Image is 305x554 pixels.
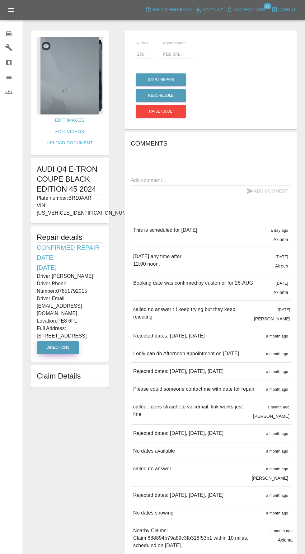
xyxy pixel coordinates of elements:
p: [PERSON_NAME] [252,475,288,481]
p: Rejected dates: [DATE], [DATE], [DATE] [133,430,223,437]
p: [DATE] any time after 12.00 noon. [133,253,181,268]
h6: Confirmed Repair Date: [DATE] [37,243,103,272]
span: 29 [263,3,271,9]
span: a month ago [267,405,289,409]
span: Help & Feedback [152,6,191,13]
p: Rejected dates: [DATE], [DATE], [DATE] [133,368,223,375]
span: Quote £ [137,41,149,45]
p: Booking date was confirmed by customer for 26-AUG [133,279,253,287]
span: a month ago [266,352,288,356]
span: Logout [278,6,296,13]
p: Please could someone contact me with date for repair [133,385,254,393]
a: Upload Document [44,137,95,149]
span: a month ago [266,467,288,471]
h5: Repair details [37,232,103,242]
h1: Claim Details [37,371,103,381]
button: Logout [270,5,298,15]
p: This is scheduled for [DATE]. [133,226,199,234]
a: Account [193,5,225,15]
button: Help & Feedback [144,5,193,15]
p: No dates available [133,447,175,455]
span: a month ago [266,370,288,374]
p: Axioma [273,289,288,296]
p: called no answer [133,465,171,473]
p: Driver Email: [EMAIL_ADDRESS][DOMAIN_NAME] [37,295,103,317]
span: a month ago [266,449,288,454]
p: [PERSON_NAME] [253,413,289,419]
p: Afreen [275,263,288,269]
p: VIN: [US_VEHICLE_IDENTIFICATION_NUMBER] [37,202,103,217]
img: dada0b0b-02bc-4fc9-b5fe-970558ac2a52 [37,37,103,114]
span: a day ago [271,228,288,233]
span: a month ago [266,387,288,392]
p: called no answer : I keep trying but they keep rejecting [133,306,249,321]
span: [DATE] [278,308,290,312]
span: [DATE] [276,255,288,259]
span: Notifications [233,6,266,13]
p: Axioma [273,236,288,243]
h1: AUDI Q4 E-TRON COUPE BLACK EDITION 45 2024 [37,164,103,194]
p: I only can do Afternoon appointment on [DATE] [133,350,239,357]
h6: Comments [131,138,291,148]
p: No dates showing [133,509,174,517]
p: Axioma [278,537,293,543]
span: a month ago [266,511,288,515]
p: Full Address: [STREET_ADDRESS] [37,325,103,340]
span: a month ago [270,529,293,533]
span: a month ago [266,431,288,436]
button: Open drawer [4,2,19,17]
span: [DATE] [276,281,288,286]
span: Repair location [163,41,185,45]
p: Nearby Claims: Claim 688894b79a89c3fb318f53b1 within 10 miles, scheduled on [DATE]. [133,527,265,549]
button: Directions [37,341,79,354]
button: Notifications [225,5,267,15]
span: Account [203,7,223,14]
span: a month ago [266,493,288,498]
p: Rejected dates: [DATE], [DATE] [133,332,205,340]
p: [PERSON_NAME] [254,316,290,322]
button: Raise issue [136,105,186,118]
p: called : goes straight to voicemail, link works just fine [133,403,248,418]
button: Reschedule [136,89,186,102]
a: Edit Videos [53,126,87,137]
p: Plate number: BR10AAR [37,194,103,202]
p: Location: PE8 6FL [37,317,103,325]
p: Rejected dates: [DATE], [DATE], [DATE] [133,491,223,499]
p: Driver: [PERSON_NAME] [37,272,103,280]
p: Driver Phone Number: 07851792015 [37,280,103,295]
span: a month ago [266,334,288,338]
a: Edit Images [53,114,87,126]
button: Start Repair [136,73,186,86]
